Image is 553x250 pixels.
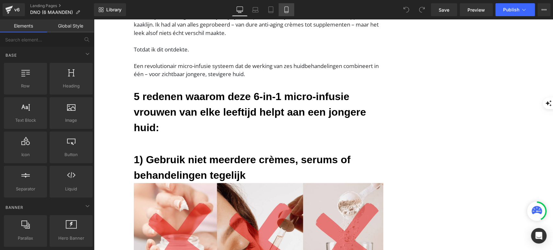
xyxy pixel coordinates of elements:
a: Preview [460,3,493,16]
a: Laptop [248,3,263,16]
button: Undo [400,3,413,16]
span: Image [52,117,91,124]
a: Mobile [279,3,294,16]
span: Library [106,7,121,13]
p: Een revolutionair micro-infusie systeem dat de werking van zes huidbehandelingen combineert in éé... [40,42,290,59]
h3: 1) Gebruik niet meerdere crèmes, serums of behandelingen tegelijk [40,132,290,164]
a: Desktop [232,3,248,16]
a: v6 [3,3,25,16]
span: Row [6,83,45,89]
span: Separator [6,186,45,192]
a: Global Style [47,19,94,32]
p: Totdat ik dit ontdekte. [40,26,290,42]
a: New Library [94,3,126,16]
div: v6 [13,6,21,14]
span: DNO (6 MAANDEN) [30,10,73,15]
div: Open Intercom Messenger [531,228,547,244]
button: Redo [415,3,428,16]
span: Icon [6,151,45,158]
span: Button [52,151,91,158]
span: Publish [503,7,519,12]
span: Text Block [6,117,45,124]
span: Save [439,6,449,13]
a: Landing Pages [30,3,94,8]
span: Parallax [6,235,45,242]
h3: 5 redenen waarom deze 6-in-1 micro-infusie vrouwen van elke leeftijd helpt aan een jongere huid: [40,69,290,116]
span: Heading [52,83,91,89]
span: Preview [467,6,485,13]
button: More [537,3,550,16]
button: Publish [495,3,535,16]
a: Tablet [263,3,279,16]
span: Liquid [52,186,91,192]
span: Base [5,52,17,58]
span: Hero Banner [52,235,91,242]
span: Banner [5,204,24,210]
